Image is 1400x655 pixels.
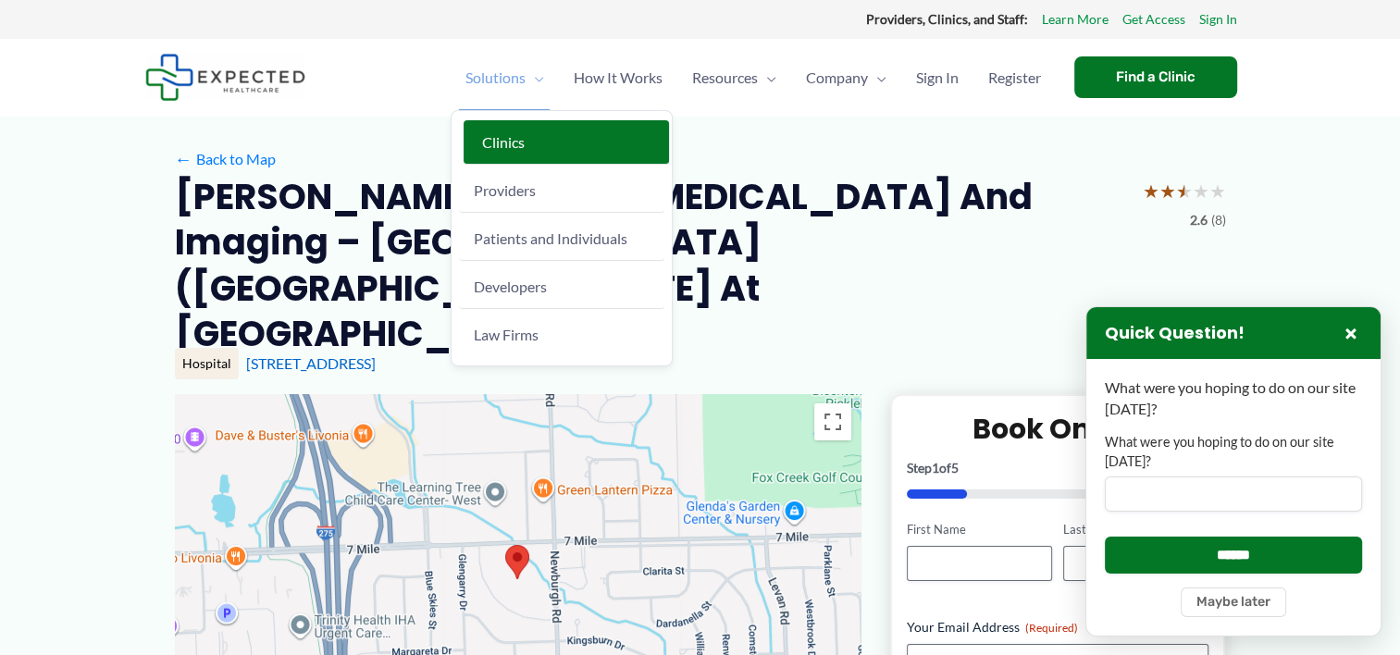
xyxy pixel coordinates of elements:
[1211,208,1226,232] span: (8)
[451,45,559,110] a: SolutionsMenu Toggle
[1193,174,1209,208] span: ★
[806,45,868,110] span: Company
[1181,587,1286,617] button: Maybe later
[482,133,525,151] span: Clinics
[1105,377,1362,419] p: What were you hoping to do on our site [DATE]?
[145,54,305,101] img: Expected Healthcare Logo - side, dark font, small
[1042,7,1109,31] a: Learn More
[175,150,192,167] span: ←
[1176,174,1193,208] span: ★
[175,348,239,379] div: Hospital
[692,45,758,110] span: Resources
[451,45,1056,110] nav: Primary Site Navigation
[677,45,791,110] a: ResourcesMenu Toggle
[474,326,539,343] span: Law Firms
[901,45,973,110] a: Sign In
[1199,7,1237,31] a: Sign In
[973,45,1056,110] a: Register
[988,45,1041,110] span: Register
[175,174,1128,357] h2: [PERSON_NAME] Mission [MEDICAL_DATA] and Imaging – [GEOGRAPHIC_DATA] ([GEOGRAPHIC_DATA][DATE] at ...
[1025,621,1078,635] span: (Required)
[868,45,886,110] span: Menu Toggle
[464,120,669,165] a: Clinics
[459,168,664,213] a: Providers
[951,460,959,476] span: 5
[1122,7,1185,31] a: Get Access
[526,45,544,110] span: Menu Toggle
[907,521,1052,538] label: First Name
[474,181,536,199] span: Providers
[465,45,526,110] span: Solutions
[916,45,959,110] span: Sign In
[1209,174,1226,208] span: ★
[459,216,664,261] a: Patients and Individuals
[459,265,664,309] a: Developers
[814,403,851,440] button: Toggle fullscreen view
[474,229,627,247] span: Patients and Individuals
[246,354,376,372] a: [STREET_ADDRESS]
[932,460,939,476] span: 1
[1105,433,1362,471] label: What were you hoping to do on our site [DATE]?
[907,618,1209,636] label: Your Email Address
[459,313,664,356] a: Law Firms
[758,45,776,110] span: Menu Toggle
[907,462,1209,475] p: Step of
[1159,174,1176,208] span: ★
[574,45,663,110] span: How It Works
[907,411,1209,447] h2: Book Online
[175,145,276,173] a: ←Back to Map
[791,45,901,110] a: CompanyMenu Toggle
[1143,174,1159,208] span: ★
[1063,521,1208,538] label: Last Name
[1074,56,1237,98] a: Find a Clinic
[559,45,677,110] a: How It Works
[1190,208,1208,232] span: 2.6
[1340,322,1362,344] button: Close
[474,278,547,295] span: Developers
[1105,323,1245,344] h3: Quick Question!
[866,11,1028,27] strong: Providers, Clinics, and Staff:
